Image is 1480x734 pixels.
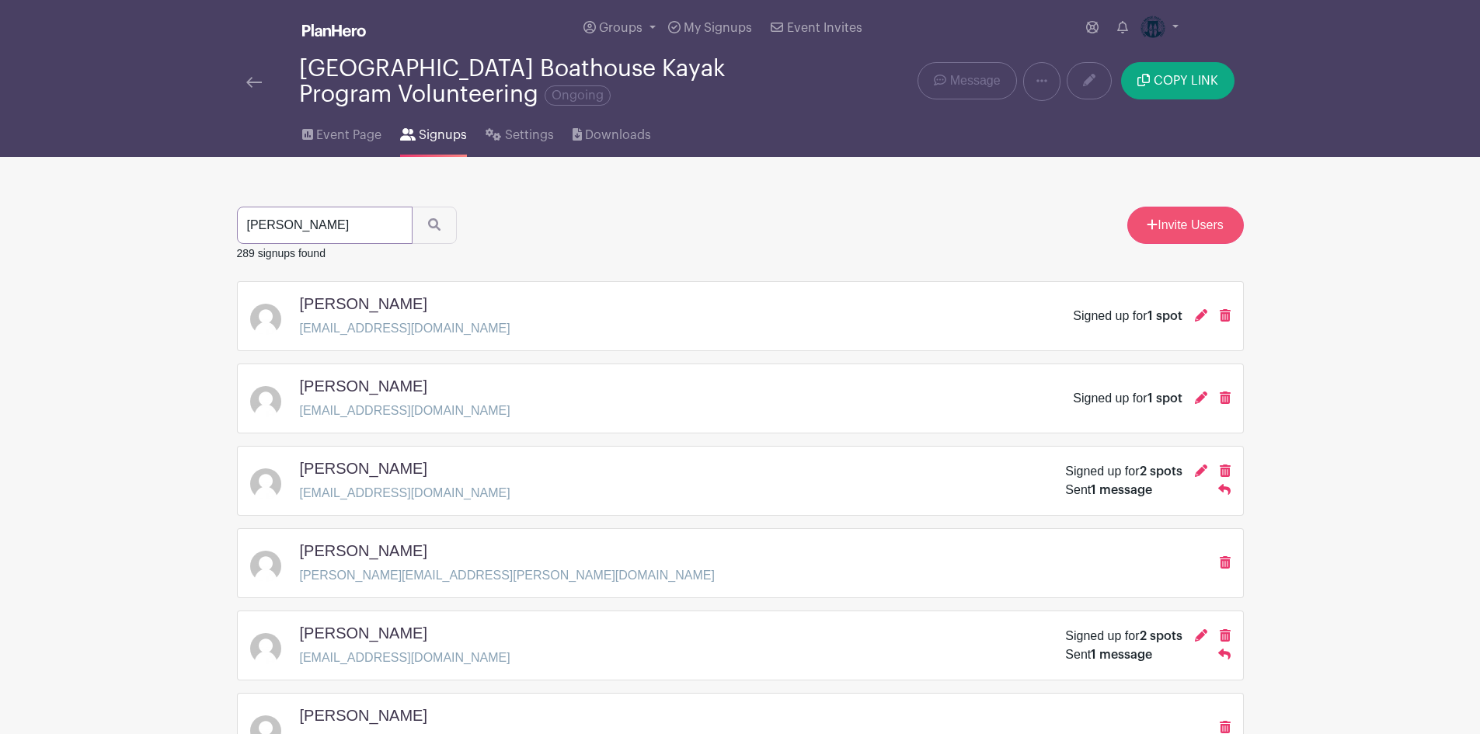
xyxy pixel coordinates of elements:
p: [EMAIL_ADDRESS][DOMAIN_NAME] [300,319,510,338]
span: Ongoing [545,85,611,106]
div: Signed up for [1065,627,1182,645]
span: Message [950,71,1001,90]
h5: [PERSON_NAME] [300,624,427,642]
span: 1 message [1091,649,1152,661]
span: 1 spot [1147,310,1182,322]
a: Downloads [573,107,651,157]
h5: [PERSON_NAME] [300,706,427,725]
p: [EMAIL_ADDRESS][DOMAIN_NAME] [300,484,510,503]
img: default-ce2991bfa6775e67f084385cd625a349d9dcbb7a52a09fb2fda1e96e2d18dcdb.png [250,551,281,582]
a: Message [918,62,1016,99]
a: Signups [400,107,467,157]
img: default-ce2991bfa6775e67f084385cd625a349d9dcbb7a52a09fb2fda1e96e2d18dcdb.png [250,633,281,664]
h5: [PERSON_NAME] [300,541,427,560]
p: [PERSON_NAME][EMAIL_ADDRESS][PERSON_NAME][DOMAIN_NAME] [300,566,715,585]
span: Downloads [585,126,651,144]
div: Sent [1065,481,1152,499]
div: Signed up for [1065,462,1182,481]
p: [EMAIL_ADDRESS][DOMAIN_NAME] [300,402,510,420]
img: default-ce2991bfa6775e67f084385cd625a349d9dcbb7a52a09fb2fda1e96e2d18dcdb.png [250,468,281,499]
span: 2 spots [1140,630,1182,642]
a: Invite Users [1127,207,1244,244]
a: Settings [486,107,553,157]
input: Search Signups [237,207,413,244]
img: default-ce2991bfa6775e67f084385cd625a349d9dcbb7a52a09fb2fda1e96e2d18dcdb.png [250,386,281,417]
span: Signups [419,126,467,144]
div: Sent [1065,645,1152,664]
h5: [PERSON_NAME] [300,294,427,313]
span: 1 message [1091,484,1152,496]
img: logo_white-6c42ec7e38ccf1d336a20a19083b03d10ae64f83f12c07503d8b9e83406b4c7d.svg [302,24,366,37]
a: Event Page [302,107,381,157]
span: Event Invites [787,22,862,34]
h5: [PERSON_NAME] [300,459,427,478]
span: Event Page [316,126,381,144]
span: COPY LINK [1154,75,1218,87]
img: Logo-Title.png [1140,16,1165,40]
span: 1 spot [1147,392,1182,405]
span: Settings [505,126,554,144]
span: My Signups [684,22,752,34]
small: 289 signups found [237,247,326,259]
p: [EMAIL_ADDRESS][DOMAIN_NAME] [300,649,510,667]
div: Signed up for [1073,389,1182,408]
img: default-ce2991bfa6775e67f084385cd625a349d9dcbb7a52a09fb2fda1e96e2d18dcdb.png [250,304,281,335]
div: Signed up for [1073,307,1182,325]
span: Groups [599,22,642,34]
span: 2 spots [1140,465,1182,478]
h5: [PERSON_NAME] [300,377,427,395]
button: COPY LINK [1121,62,1234,99]
img: back-arrow-29a5d9b10d5bd6ae65dc969a981735edf675c4d7a1fe02e03b50dbd4ba3cdb55.svg [246,77,262,88]
div: [GEOGRAPHIC_DATA] Boathouse Kayak Program Volunteering [299,56,803,107]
